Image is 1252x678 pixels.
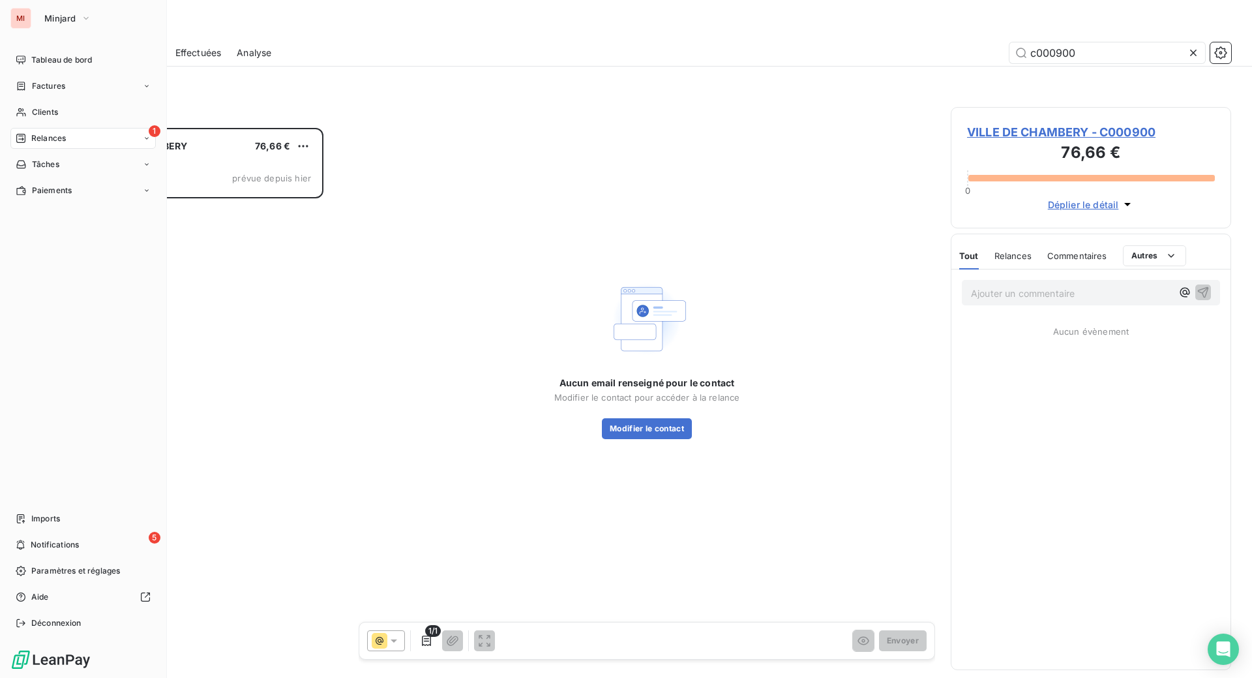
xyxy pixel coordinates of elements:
[605,277,689,361] img: Empty state
[1208,634,1239,665] div: Open Intercom Messenger
[1044,197,1139,212] button: Déplier le détail
[994,251,1032,261] span: Relances
[31,539,79,551] span: Notifications
[31,54,92,66] span: Tableau de bord
[1009,42,1205,63] input: Rechercher
[879,630,927,651] button: Envoyer
[10,587,156,608] a: Aide
[44,13,76,23] span: Minjard
[31,513,60,525] span: Imports
[232,173,311,183] span: prévue depuis hier
[967,141,1215,167] h3: 76,66 €
[31,617,82,629] span: Déconnexion
[31,591,49,603] span: Aide
[967,123,1215,141] span: VILLE DE CHAMBERY - C000900
[10,8,31,29] div: MI
[1053,326,1129,337] span: Aucun évènement
[31,565,120,577] span: Paramètres et réglages
[32,106,58,118] span: Clients
[175,46,222,59] span: Effectuées
[1047,251,1107,261] span: Commentaires
[559,377,735,390] span: Aucun email renseigné pour le contact
[1048,198,1119,211] span: Déplier le détail
[959,251,979,261] span: Tout
[32,185,72,196] span: Paiements
[32,80,65,92] span: Factures
[554,392,740,403] span: Modifier le contact pour accéder à la relance
[602,418,692,439] button: Modifier le contact
[32,159,59,170] span: Tâches
[965,185,970,196] span: 0
[31,132,66,144] span: Relances
[255,140,290,151] span: 76,66 €
[1123,245,1186,266] button: Autres
[237,46,271,59] span: Analyse
[63,128,323,657] div: grid
[149,125,160,137] span: 1
[10,649,91,670] img: Logo LeanPay
[149,532,160,544] span: 5
[425,625,441,637] span: 1/1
